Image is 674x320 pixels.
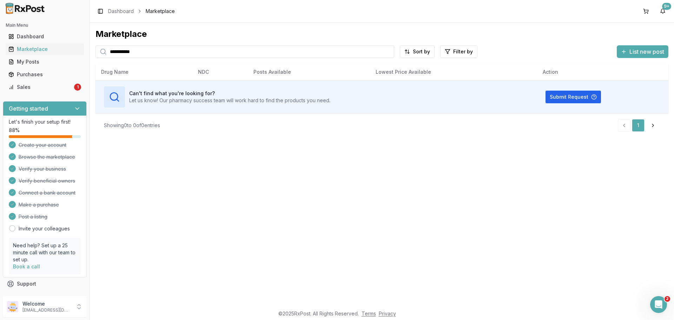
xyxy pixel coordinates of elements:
nav: pagination [618,119,660,132]
a: Terms [362,311,376,316]
button: Sales1 [3,81,87,93]
span: Verify your business [19,165,66,172]
span: List new post [629,47,664,56]
nav: breadcrumb [108,8,175,15]
a: 1 [632,119,645,132]
h3: Can't find what you're looking for? [129,90,330,97]
span: 88 % [9,127,20,134]
button: List new post [617,45,668,58]
div: Showing 0 to 0 of 0 entries [104,122,160,129]
div: Marketplace [8,46,81,53]
button: Filter by [440,45,477,58]
th: Lowest Price Available [370,64,537,80]
button: Marketplace [3,44,87,55]
button: Purchases [3,69,87,80]
p: Let's finish your setup first! [9,118,81,125]
span: Feedback [17,293,41,300]
span: Filter by [453,48,473,55]
button: My Posts [3,56,87,67]
a: Invite your colleagues [19,225,70,232]
h2: Main Menu [6,22,84,28]
div: Purchases [8,71,81,78]
img: User avatar [7,301,18,312]
a: Marketplace [6,43,84,55]
span: Make a purchase [19,201,59,208]
img: RxPost Logo [3,3,48,14]
span: Browse the marketplace [19,154,75,161]
button: 9+ [657,6,668,17]
th: NDC [192,64,248,80]
span: Post a listing [19,213,47,220]
th: Posts Available [248,64,370,80]
p: Need help? Set up a 25 minute call with our team to set up. [13,242,77,263]
a: Dashboard [108,8,134,15]
span: Verify beneficial owners [19,177,75,184]
button: Support [3,277,87,290]
button: Sort by [400,45,435,58]
div: Marketplace [95,28,668,40]
button: Feedback [3,290,87,303]
a: My Posts [6,55,84,68]
span: Marketplace [146,8,175,15]
span: Create your account [19,142,66,149]
div: My Posts [8,58,81,65]
a: Book a call [13,263,40,269]
a: Privacy [379,311,396,316]
a: Go to next page [646,119,660,132]
div: 9+ [662,3,671,10]
span: 2 [665,296,670,302]
div: Sales [8,84,73,91]
p: Welcome [22,300,71,307]
div: 1 [74,84,81,91]
button: Submit Request [546,91,601,103]
th: Action [537,64,668,80]
a: Dashboard [6,30,84,43]
iframe: Intercom live chat [650,296,667,313]
th: Drug Name [95,64,192,80]
p: Let us know! Our pharmacy success team will work hard to find the products you need. [129,97,330,104]
button: Dashboard [3,31,87,42]
span: Connect a bank account [19,189,75,196]
a: Sales1 [6,81,84,93]
a: List new post [617,49,668,56]
h3: Getting started [9,104,48,113]
span: Sort by [413,48,430,55]
p: [EMAIL_ADDRESS][DOMAIN_NAME] [22,307,71,313]
a: Purchases [6,68,84,81]
div: Dashboard [8,33,81,40]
